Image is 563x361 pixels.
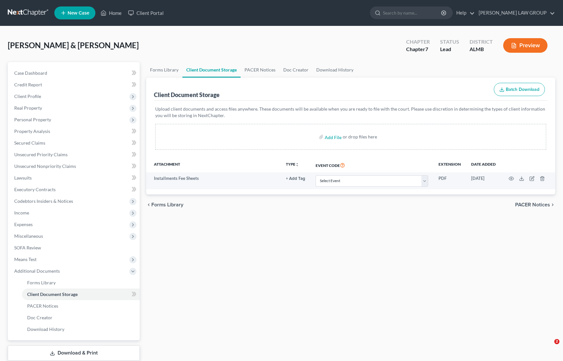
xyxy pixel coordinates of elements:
[22,300,140,312] a: PACER Notices
[286,177,305,181] button: + Add Tag
[27,326,64,332] span: Download History
[14,152,68,157] span: Unsecured Priority Claims
[27,291,78,297] span: Client Document Storage
[14,222,33,227] span: Expenses
[68,11,89,16] span: New Case
[14,175,32,181] span: Lawsuits
[146,62,182,78] a: Forms Library
[286,175,305,181] a: + Add Tag
[14,70,47,76] span: Case Dashboard
[9,126,140,137] a: Property Analysis
[466,172,501,189] td: [DATE]
[14,233,43,239] span: Miscellaneous
[515,202,555,207] button: PACER Notices chevron_right
[241,62,279,78] a: PACER Notices
[541,339,557,355] iframe: Intercom live chat
[14,117,51,122] span: Personal Property
[146,158,281,172] th: Attachment
[406,46,430,53] div: Chapter
[453,7,475,19] a: Help
[440,38,459,46] div: Status
[503,38,547,53] button: Preview
[433,172,466,189] td: PDF
[14,105,42,111] span: Real Property
[9,79,140,91] a: Credit Report
[8,40,139,50] span: [PERSON_NAME] & [PERSON_NAME]
[155,106,546,119] p: Upload client documents and access files anywhere. These documents will be available when you are...
[154,91,220,99] div: Client Document Storage
[22,312,140,323] a: Doc Creator
[383,7,442,19] input: Search by name...
[9,184,140,195] a: Executory Contracts
[8,345,140,361] a: Download & Print
[27,303,58,309] span: PACER Notices
[279,62,312,78] a: Doc Creator
[433,158,466,172] th: Extension
[97,7,125,19] a: Home
[475,7,555,19] a: [PERSON_NAME] LAW GROUP
[14,93,41,99] span: Client Profile
[550,202,555,207] i: chevron_right
[506,87,539,92] span: Batch Download
[310,158,433,172] th: Event Code
[515,202,550,207] span: PACER Notices
[22,323,140,335] a: Download History
[146,202,151,207] i: chevron_left
[22,289,140,300] a: Client Document Storage
[554,339,559,344] span: 2
[125,7,167,19] a: Client Portal
[14,187,56,192] span: Executory Contracts
[494,83,545,96] button: Batch Download
[295,163,299,167] i: unfold_more
[146,172,281,189] td: Installments Fee Sheets
[9,242,140,254] a: SOFA Review
[151,202,183,207] span: Forms Library
[182,62,241,78] a: Client Document Storage
[146,202,183,207] button: chevron_left Forms Library
[9,137,140,149] a: Secured Claims
[14,163,76,169] span: Unsecured Nonpriority Claims
[14,245,41,250] span: SOFA Review
[14,128,50,134] span: Property Analysis
[14,82,42,87] span: Credit Report
[14,198,73,204] span: Codebtors Insiders & Notices
[22,277,140,289] a: Forms Library
[466,158,501,172] th: Date added
[343,134,377,140] div: or drop files here
[14,140,45,146] span: Secured Claims
[425,46,428,52] span: 7
[9,67,140,79] a: Case Dashboard
[286,162,299,167] button: TYPEunfold_more
[440,46,459,53] div: Lead
[14,257,37,262] span: Means Test
[470,46,493,53] div: ALMB
[9,160,140,172] a: Unsecured Nonpriority Claims
[27,315,52,320] span: Doc Creator
[470,38,493,46] div: District
[27,280,56,285] span: Forms Library
[312,62,357,78] a: Download History
[9,149,140,160] a: Unsecured Priority Claims
[9,172,140,184] a: Lawsuits
[406,38,430,46] div: Chapter
[14,268,60,274] span: Additional Documents
[14,210,29,215] span: Income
